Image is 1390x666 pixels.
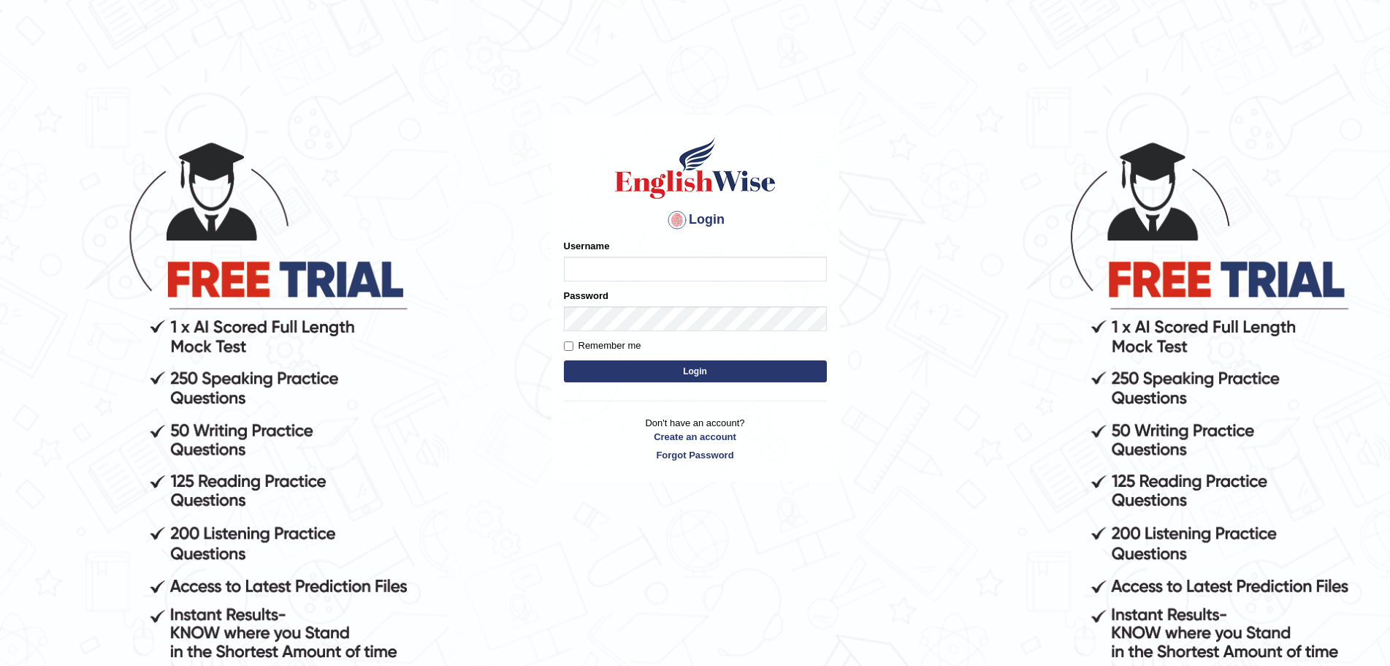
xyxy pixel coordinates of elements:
label: Username [564,239,610,253]
input: Remember me [564,341,573,351]
button: Login [564,360,827,382]
label: Password [564,289,608,303]
a: Create an account [564,430,827,444]
label: Remember me [564,338,641,353]
p: Don't have an account? [564,416,827,461]
img: Logo of English Wise sign in for intelligent practice with AI [612,135,779,201]
h4: Login [564,208,827,232]
a: Forgot Password [564,448,827,462]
